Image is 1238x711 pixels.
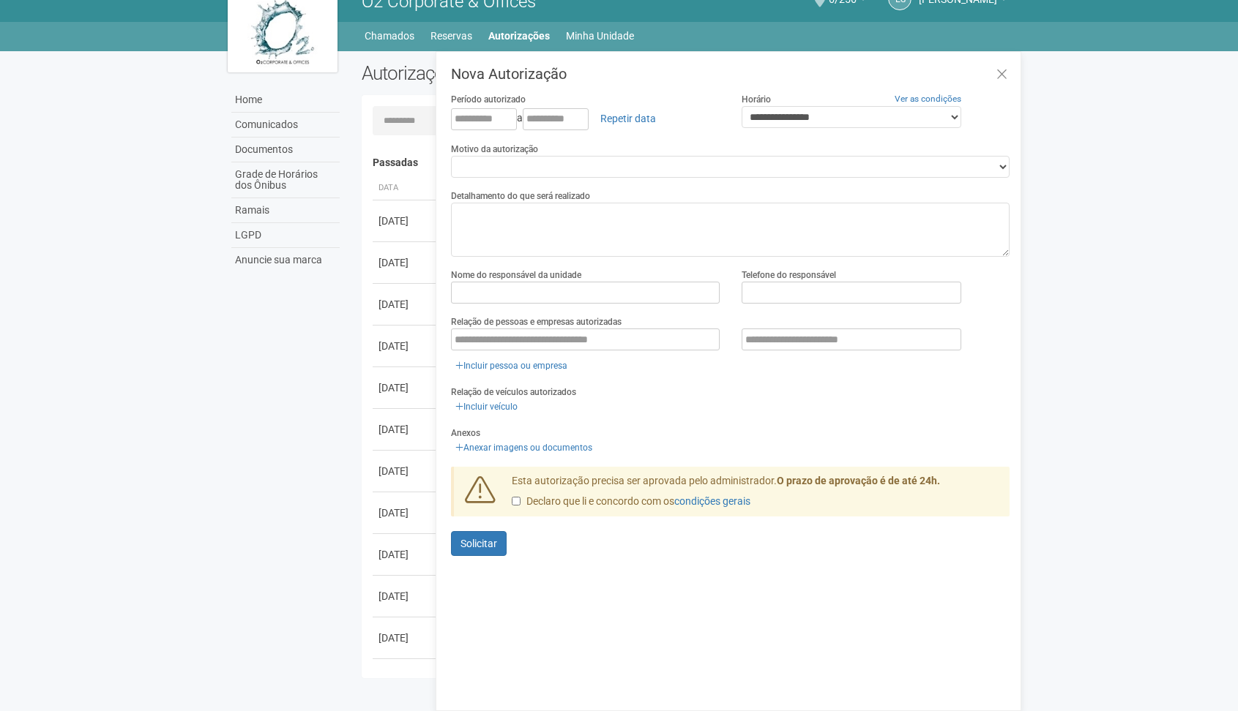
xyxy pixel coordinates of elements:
[379,380,433,395] div: [DATE]
[365,26,414,46] a: Chamados
[231,138,340,162] a: Documentos
[379,255,433,270] div: [DATE]
[451,315,622,328] label: Relação de pessoas e empresas autorizadas
[373,157,1000,168] h4: Passadas
[451,106,720,131] div: a
[379,297,433,312] div: [DATE]
[231,88,340,113] a: Home
[501,474,1010,516] div: Esta autorização precisa ser aprovada pelo administrador.
[488,26,550,46] a: Autorizações
[379,464,433,478] div: [DATE]
[430,26,472,46] a: Reservas
[460,538,497,549] span: Solicitar
[895,94,961,104] a: Ver as condições
[379,547,433,562] div: [DATE]
[379,422,433,437] div: [DATE]
[777,475,940,486] strong: O prazo de aprovação é de até 24h.
[231,248,340,272] a: Anuncie sua marca
[451,93,526,106] label: Período autorizado
[231,162,340,198] a: Grade de Horários dos Ônibus
[674,495,750,507] a: condições gerais
[451,189,590,203] label: Detalhamento do que será realizado
[451,399,522,415] a: Incluir veículo
[742,268,836,282] label: Telefone do responsável
[231,198,340,223] a: Ramais
[451,426,480,440] label: Anexos
[451,531,507,556] button: Solicitar
[512,494,750,509] label: Declaro que li e concordo com os
[231,113,340,138] a: Comunicados
[362,62,675,84] h2: Autorizações
[379,589,433,603] div: [DATE]
[451,440,597,456] a: Anexar imagens ou documentos
[451,67,1010,81] h3: Nova Autorização
[379,631,433,645] div: [DATE]
[512,497,521,505] input: Declaro que li e concordo com oscondições gerais
[451,268,581,282] label: Nome do responsável da unidade
[566,26,634,46] a: Minha Unidade
[591,106,665,131] a: Repetir data
[451,358,572,374] a: Incluir pessoa ou empresa
[373,176,439,200] th: Data
[451,385,576,399] label: Relação de veículos autorizados
[379,505,433,520] div: [DATE]
[742,93,771,106] label: Horário
[231,223,340,248] a: LGPD
[451,143,538,156] label: Motivo da autorização
[379,214,433,228] div: [DATE]
[379,339,433,353] div: [DATE]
